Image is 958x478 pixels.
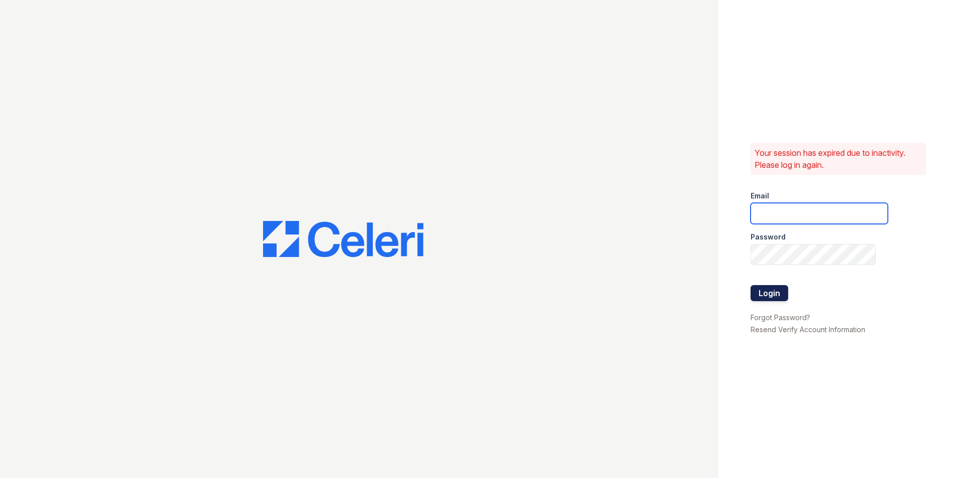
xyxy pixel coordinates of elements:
[751,325,865,334] a: Resend Verify Account Information
[751,285,788,301] button: Login
[755,147,922,171] p: Your session has expired due to inactivity. Please log in again.
[751,313,810,322] a: Forgot Password?
[263,221,423,257] img: CE_Logo_Blue-a8612792a0a2168367f1c8372b55b34899dd931a85d93a1a3d3e32e68fde9ad4.png
[751,191,769,201] label: Email
[751,232,786,242] label: Password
